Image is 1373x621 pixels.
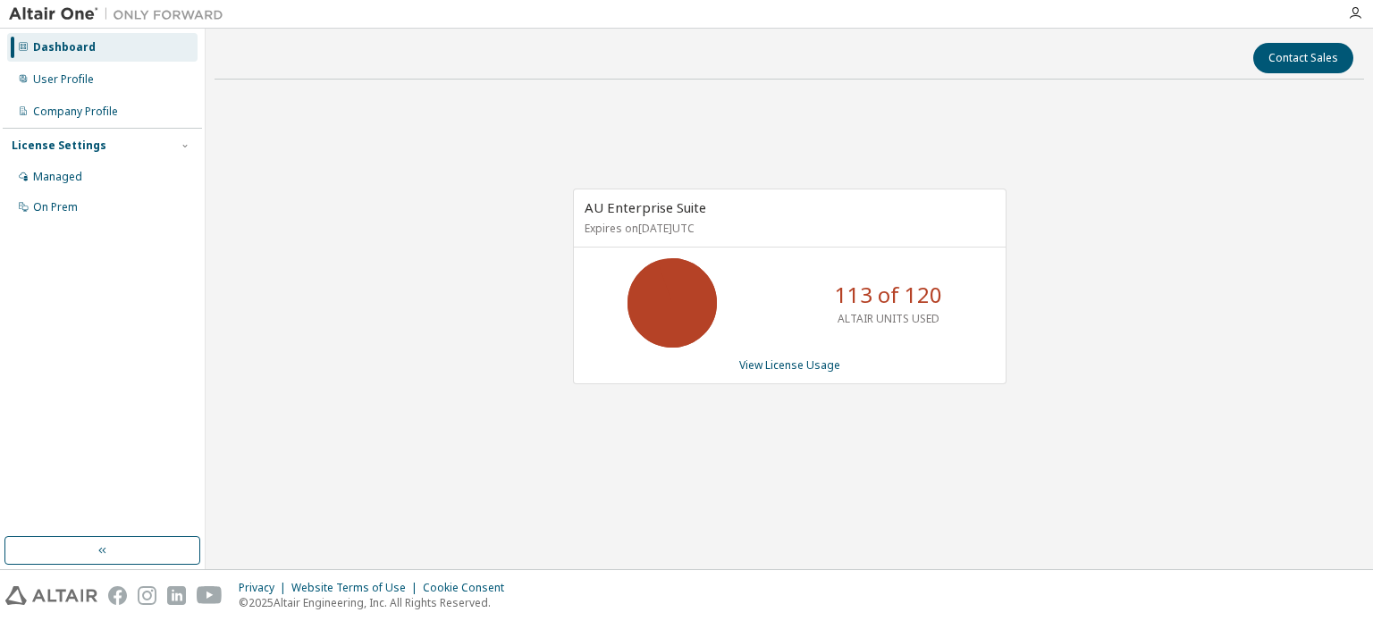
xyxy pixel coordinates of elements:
div: Dashboard [33,40,96,55]
span: AU Enterprise Suite [585,198,706,216]
img: linkedin.svg [167,586,186,605]
div: On Prem [33,200,78,214]
div: Privacy [239,581,291,595]
img: facebook.svg [108,586,127,605]
div: Company Profile [33,105,118,119]
div: License Settings [12,138,106,153]
img: instagram.svg [138,586,156,605]
div: Website Terms of Use [291,581,423,595]
p: Expires on [DATE] UTC [585,221,990,236]
p: 113 of 120 [835,280,942,310]
button: Contact Sales [1253,43,1353,73]
div: User Profile [33,72,94,87]
img: youtube.svg [197,586,223,605]
div: Managed [33,170,82,184]
a: View License Usage [739,357,840,373]
div: Cookie Consent [423,581,515,595]
p: ALTAIR UNITS USED [838,311,939,326]
img: altair_logo.svg [5,586,97,605]
p: © 2025 Altair Engineering, Inc. All Rights Reserved. [239,595,515,610]
img: Altair One [9,5,232,23]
